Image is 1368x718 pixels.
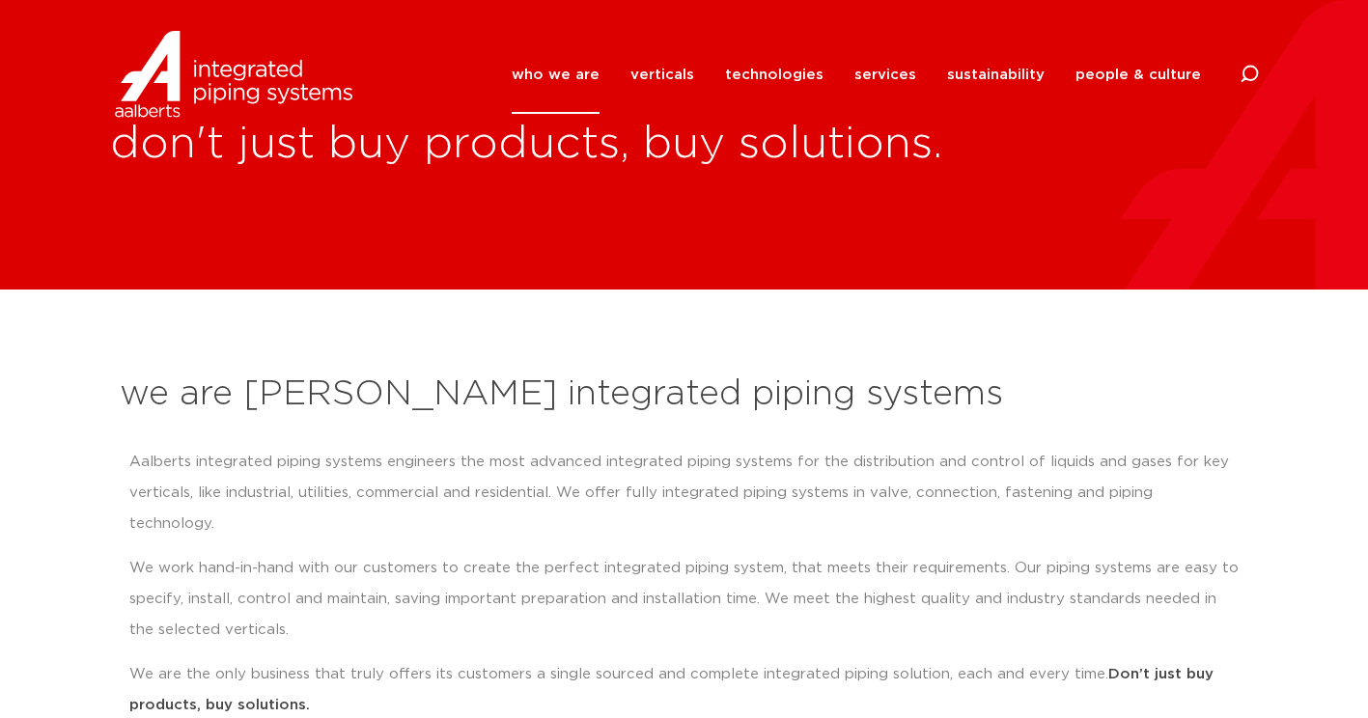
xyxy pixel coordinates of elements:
a: sustainability [947,36,1045,114]
a: who we are [512,36,600,114]
a: technologies [725,36,824,114]
nav: Menu [512,36,1201,114]
a: verticals [630,36,694,114]
p: We work hand-in-hand with our customers to create the perfect integrated piping system, that meet... [129,553,1240,646]
h2: we are [PERSON_NAME] integrated piping systems [120,372,1249,418]
a: services [854,36,916,114]
a: people & culture [1075,36,1201,114]
p: Aalberts integrated piping systems engineers the most advanced integrated piping systems for the ... [129,447,1240,539]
